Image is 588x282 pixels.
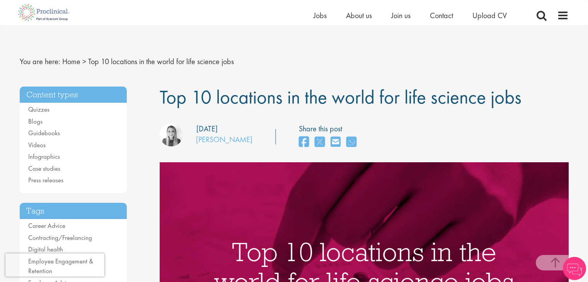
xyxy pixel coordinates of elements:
span: Top 10 locations in the world for life science jobs [88,56,234,66]
a: Join us [391,10,411,20]
a: [PERSON_NAME] [196,134,252,144]
h3: Tags [20,203,127,219]
a: share on twitter [315,134,325,151]
a: About us [346,10,372,20]
h3: Content types [20,87,127,103]
a: Digital health [28,245,63,253]
a: Career Advice [28,221,65,230]
a: Guidebooks [28,129,60,137]
a: Contact [430,10,453,20]
a: share on facebook [299,134,309,151]
a: Blogs [28,117,43,126]
a: share on email [331,134,341,151]
a: Jobs [314,10,327,20]
a: breadcrumb link [62,56,80,66]
a: Quizzes [28,105,49,114]
a: Press releases [28,176,63,184]
a: Infographics [28,152,60,161]
div: [DATE] [196,123,218,134]
label: Share this post [299,123,360,134]
a: Videos [28,141,46,149]
a: Case studies [28,164,60,173]
iframe: reCAPTCHA [5,253,104,277]
img: Hannah Burke [160,123,183,146]
a: Upload CV [472,10,507,20]
a: Contracting/Freelancing [28,233,92,242]
img: Chatbot [563,257,586,280]
span: You are here: [20,56,60,66]
span: Top 10 locations in the world for life science jobs [160,85,522,109]
span: > [82,56,86,66]
a: share on whats app [346,134,356,151]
